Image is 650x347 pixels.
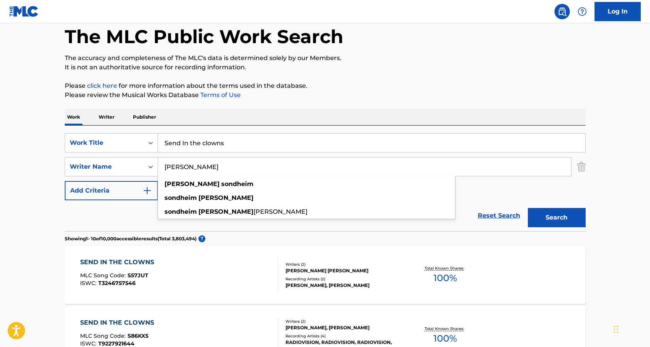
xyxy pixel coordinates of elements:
img: search [558,7,567,16]
div: Recording Artists ( 2 ) [286,276,402,282]
div: Drag [614,318,618,341]
div: SEND IN THE CLOWNS [80,318,158,327]
span: T9227921644 [98,340,134,347]
strong: sondheim [221,180,254,188]
div: Work Title [70,138,139,148]
strong: sondheim [165,208,197,215]
p: Please review the Musical Works Database [65,91,586,100]
span: [PERSON_NAME] [254,208,307,215]
a: Public Search [554,4,570,19]
a: SEND IN THE CLOWNSMLC Song Code:S57JUTISWC:T3246757546Writers (2)[PERSON_NAME] [PERSON_NAME]Recor... [65,246,586,304]
p: Total Known Shares: [425,326,466,332]
iframe: Chat Widget [611,310,650,347]
div: SEND IN THE CLOWNS [80,258,158,267]
span: S57JUT [128,272,148,279]
p: The accuracy and completeness of The MLC's data is determined solely by our Members. [65,54,586,63]
a: Reset Search [474,207,524,224]
button: Add Criteria [65,181,158,200]
span: T3246757546 [98,280,136,287]
img: MLC Logo [9,6,39,17]
p: Showing 1 - 10 of 10,000 accessible results (Total 3,803,494 ) [65,235,197,242]
img: 9d2ae6d4665cec9f34b9.svg [143,186,152,195]
a: Log In [595,2,641,21]
button: Search [528,208,586,227]
div: Help [574,4,590,19]
div: Writer Name [70,162,139,171]
div: Writers ( 2 ) [286,319,402,324]
span: 100 % [433,271,457,285]
div: Recording Artists ( 4 ) [286,333,402,339]
img: help [578,7,587,16]
div: Writers ( 2 ) [286,262,402,267]
span: MLC Song Code : [80,272,128,279]
strong: [PERSON_NAME] [198,194,254,201]
span: 100 % [433,332,457,345]
span: ISWC : [80,280,98,287]
a: Terms of Use [199,91,241,99]
strong: sondheim [165,194,197,201]
img: Delete Criterion [577,157,586,176]
p: It is not an authoritative source for recording information. [65,63,586,72]
span: ISWC : [80,340,98,347]
p: Writer [96,109,117,125]
strong: [PERSON_NAME] [165,180,220,188]
strong: [PERSON_NAME] [198,208,254,215]
p: Publisher [131,109,158,125]
form: Search Form [65,133,586,231]
div: [PERSON_NAME], [PERSON_NAME] [286,282,402,289]
a: click here [87,82,117,89]
div: [PERSON_NAME], [PERSON_NAME] [286,324,402,331]
p: Work [65,109,82,125]
p: Please for more information about the terms used in the database. [65,81,586,91]
h1: The MLC Public Work Search [65,25,343,48]
span: ? [198,235,205,242]
p: Total Known Shares: [425,265,466,271]
span: MLC Song Code : [80,332,128,339]
div: [PERSON_NAME] [PERSON_NAME] [286,267,402,274]
span: S86KX5 [128,332,148,339]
